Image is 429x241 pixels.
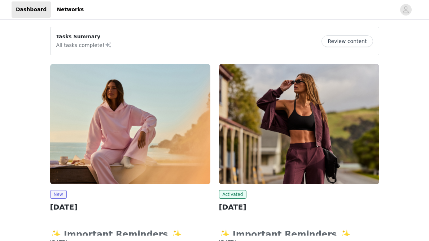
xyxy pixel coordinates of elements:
[56,33,112,40] p: Tasks Summary
[219,229,355,240] strong: ✨ Important Reminders ✨
[50,190,67,199] span: New
[219,190,247,199] span: Activated
[321,35,373,47] button: Review content
[219,64,379,184] img: Fabletics
[219,202,379,212] h2: [DATE]
[56,40,112,49] p: All tasks complete!
[50,202,210,212] h2: [DATE]
[12,1,51,18] a: Dashboard
[50,64,210,184] img: Fabletics
[402,4,409,16] div: avatar
[50,229,187,240] strong: ✨ Important Reminders ✨
[52,1,88,18] a: Networks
